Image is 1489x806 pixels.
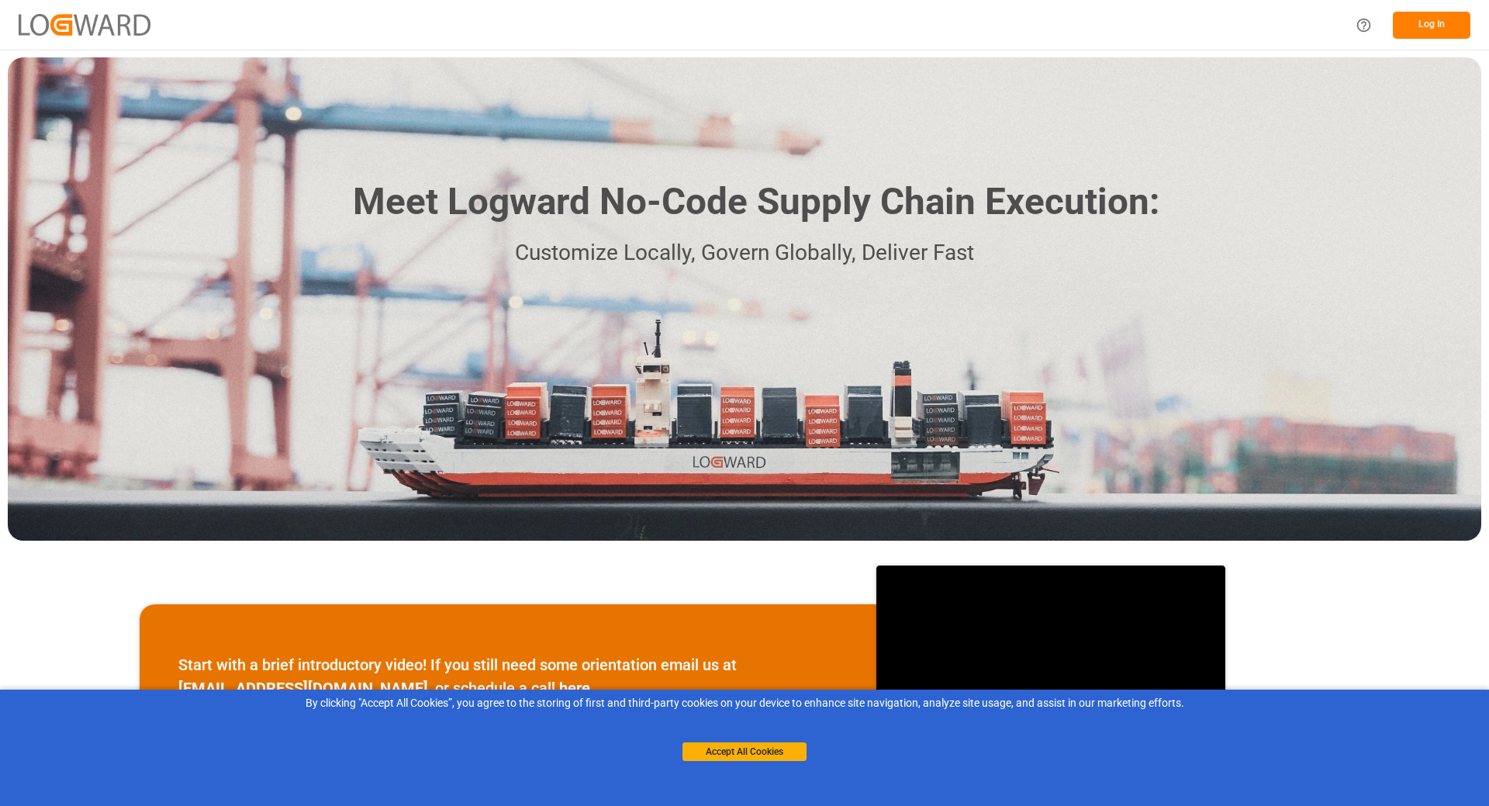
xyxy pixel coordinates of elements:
button: Log In [1393,12,1470,39]
img: Logward_new_orange.png [19,14,150,35]
div: By clicking "Accept All Cookies”, you agree to the storing of first and third-party cookies on yo... [11,695,1478,711]
a: [EMAIL_ADDRESS][DOMAIN_NAME] [178,679,428,697]
h1: Meet Logward No-Code Supply Chain Execution: [353,175,1159,230]
button: Help Center [1346,8,1381,43]
p: Customize Locally, Govern Globally, Deliver Fast [330,236,1159,271]
a: here [559,679,590,697]
button: Accept All Cookies [682,742,807,761]
p: Start with a brief introductory video! If you still need some orientation email us at , or schedu... [178,653,838,700]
